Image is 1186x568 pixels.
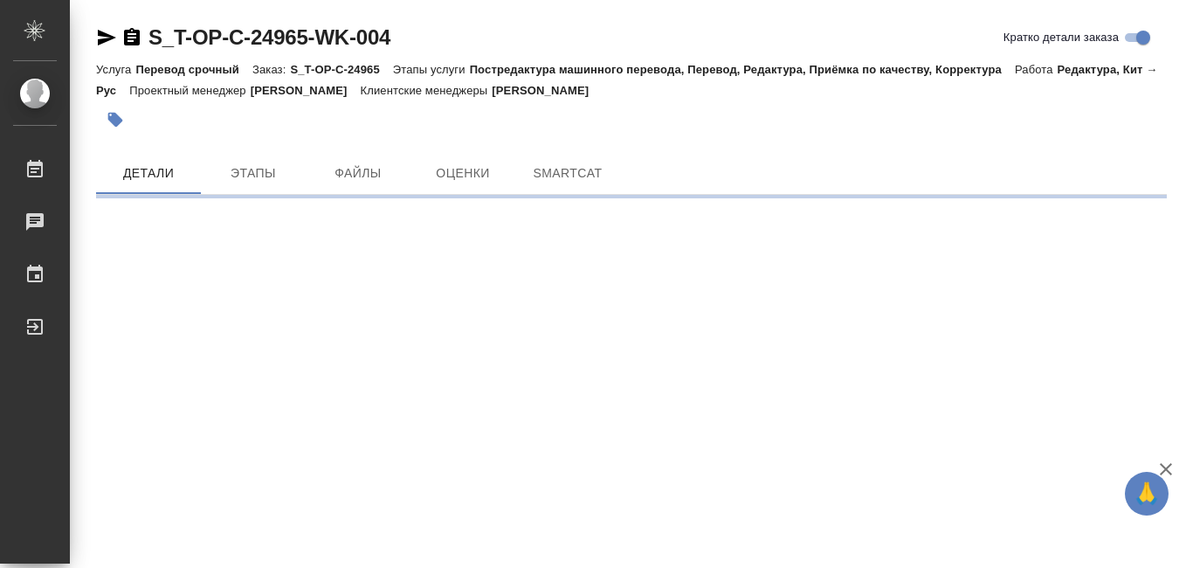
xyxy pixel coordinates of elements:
[252,63,290,76] p: Заказ:
[393,63,470,76] p: Этапы услуги
[251,84,361,97] p: [PERSON_NAME]
[470,63,1015,76] p: Постредактура машинного перевода, Перевод, Редактура, Приёмка по качеству, Корректура
[121,27,142,48] button: Скопировать ссылку
[1132,475,1162,512] span: 🙏
[148,25,390,49] a: S_T-OP-C-24965-WK-004
[316,163,400,184] span: Файлы
[1003,29,1119,46] span: Кратко детали заказа
[1015,63,1058,76] p: Работа
[135,63,252,76] p: Перевод срочный
[107,163,190,184] span: Детали
[96,100,134,139] button: Добавить тэг
[526,163,610,184] span: SmartCat
[129,84,250,97] p: Проектный менеджер
[492,84,602,97] p: [PERSON_NAME]
[96,27,117,48] button: Скопировать ссылку для ЯМессенджера
[1125,472,1169,516] button: 🙏
[421,163,505,184] span: Оценки
[290,63,392,76] p: S_T-OP-C-24965
[211,163,295,184] span: Этапы
[96,63,135,76] p: Услуга
[361,84,493,97] p: Клиентские менеджеры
